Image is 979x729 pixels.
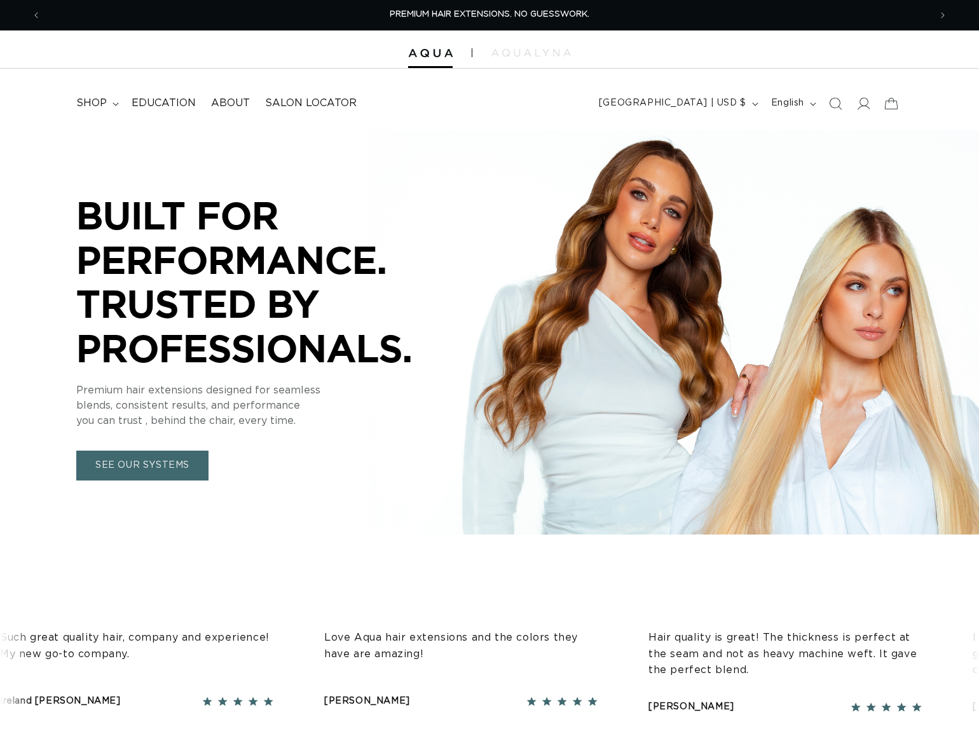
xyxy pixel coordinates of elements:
[76,383,458,398] p: Premium hair extensions designed for seamless
[763,92,821,116] button: English
[76,451,209,480] a: SEE OUR SYSTEMS
[390,10,589,18] span: PREMIUM HAIR EXTENSIONS. NO GUESSWORK.
[591,92,763,116] button: [GEOGRAPHIC_DATA] | USD $
[265,97,357,110] span: Salon Locator
[211,97,250,110] span: About
[22,3,50,27] button: Previous announcement
[641,630,915,679] p: Hair quality is great! The thickness is perfect at the seam and not as heavy machine weft. It gav...
[76,413,458,428] p: you can trust , behind the chair, every time.
[408,49,453,58] img: Aqua Hair Extensions
[76,398,458,413] p: blends, consistent results, and performance
[317,630,591,662] p: Love Aqua hair extensions and the colors they have are amazing!
[641,699,727,715] div: [PERSON_NAME]
[76,193,458,370] p: BUILT FOR PERFORMANCE. TRUSTED BY PROFESSIONALS.
[929,3,957,27] button: Next announcement
[124,89,203,118] a: Education
[599,97,746,110] span: [GEOGRAPHIC_DATA] | USD $
[69,89,124,118] summary: shop
[771,97,804,110] span: English
[821,90,849,118] summary: Search
[203,89,257,118] a: About
[76,97,107,110] span: shop
[132,97,196,110] span: Education
[317,693,403,709] div: [PERSON_NAME]
[257,89,364,118] a: Salon Locator
[491,49,571,57] img: aqualyna.com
